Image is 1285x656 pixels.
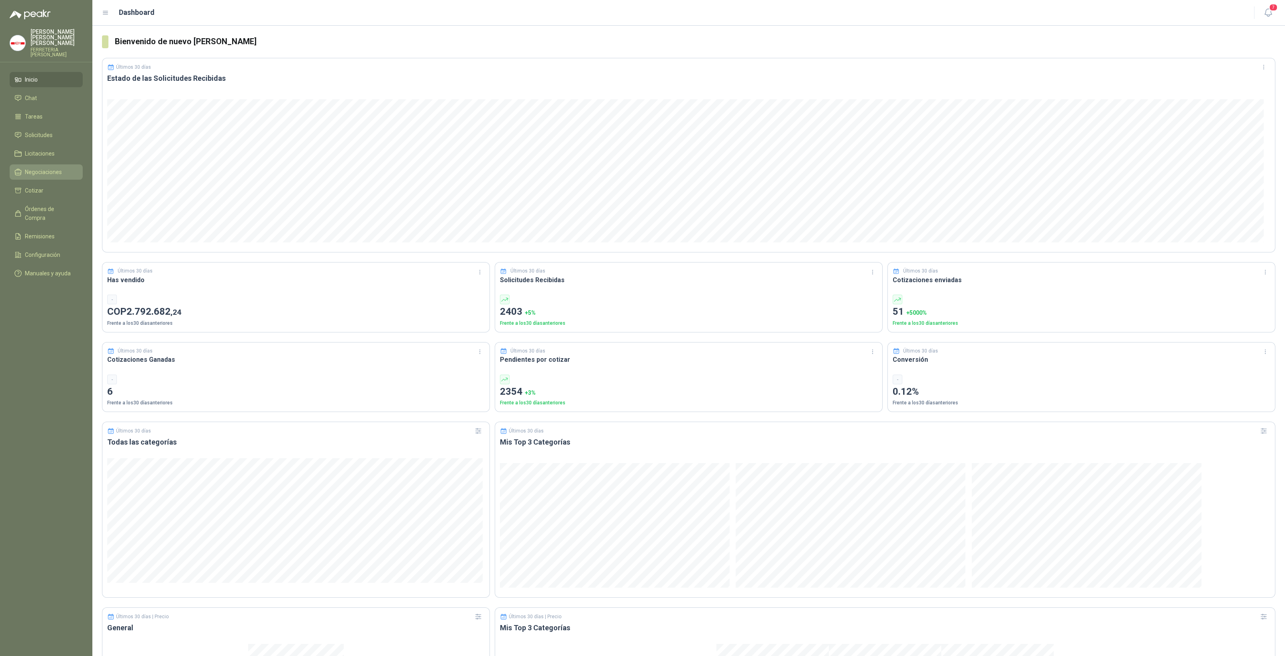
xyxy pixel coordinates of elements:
[10,109,83,124] a: Tareas
[25,186,43,195] span: Cotizar
[903,347,938,355] p: Últimos 30 días
[107,295,117,304] div: -
[115,35,1275,48] h3: Bienvenido de nuevo [PERSON_NAME]
[893,304,1270,320] p: 51
[500,399,877,407] p: Frente a los 30 días anteriores
[893,384,1270,400] p: 0.12%
[903,267,938,275] p: Últimos 30 días
[31,29,83,46] p: [PERSON_NAME] [PERSON_NAME] [PERSON_NAME]
[107,399,485,407] p: Frente a los 30 días anteriores
[25,168,62,176] span: Negociaciones
[500,275,877,285] h3: Solicitudes Recibidas
[25,112,43,121] span: Tareas
[10,201,83,225] a: Órdenes de Compra
[25,149,55,158] span: Licitaciones
[893,275,1270,285] h3: Cotizaciones enviadas
[107,275,485,285] h3: Has vendido
[107,320,485,327] p: Frente a los 30 días anteriores
[107,304,485,320] p: COP
[500,623,1270,633] h3: Mis Top 3 Categorías
[107,437,485,447] h3: Todas las categorías
[893,355,1270,365] h3: Conversión
[10,266,83,281] a: Manuales y ayuda
[10,10,51,19] img: Logo peakr
[116,614,169,619] p: Últimos 30 días | Precio
[500,384,877,400] p: 2354
[510,267,545,275] p: Últimos 30 días
[107,74,1270,83] h3: Estado de las Solicitudes Recibidas
[107,623,485,633] h3: General
[10,229,83,244] a: Remisiones
[500,437,1270,447] h3: Mis Top 3 Categorías
[10,164,83,180] a: Negociaciones
[10,90,83,106] a: Chat
[1269,4,1278,11] span: 7
[126,306,182,317] span: 2.792.682
[118,267,153,275] p: Últimos 30 días
[25,232,55,241] span: Remisiones
[107,355,485,365] h3: Cotizaciones Ganadas
[10,72,83,87] a: Inicio
[171,307,182,317] span: ,24
[500,355,877,365] h3: Pendientes por cotizar
[906,310,927,316] span: + 5000 %
[116,428,151,434] p: Últimos 30 días
[10,127,83,143] a: Solicitudes
[25,205,75,222] span: Órdenes de Compra
[500,304,877,320] p: 2403
[116,64,151,70] p: Últimos 30 días
[107,375,117,384] div: -
[107,384,485,400] p: 6
[893,320,1270,327] p: Frente a los 30 días anteriores
[509,614,561,619] p: Últimos 30 días | Precio
[525,389,536,396] span: + 3 %
[510,347,545,355] p: Últimos 30 días
[10,35,25,51] img: Company Logo
[25,269,71,278] span: Manuales y ayuda
[1261,6,1275,20] button: 7
[893,375,902,384] div: -
[31,47,83,57] p: FERRETERIA [PERSON_NAME]
[25,250,60,259] span: Configuración
[25,75,38,84] span: Inicio
[25,131,53,139] span: Solicitudes
[119,7,155,18] h1: Dashboard
[10,183,83,198] a: Cotizar
[893,399,1270,407] p: Frente a los 30 días anteriores
[25,94,37,102] span: Chat
[118,347,153,355] p: Últimos 30 días
[500,320,877,327] p: Frente a los 30 días anteriores
[509,428,544,434] p: Últimos 30 días
[10,146,83,161] a: Licitaciones
[10,247,83,262] a: Configuración
[525,310,536,316] span: + 5 %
